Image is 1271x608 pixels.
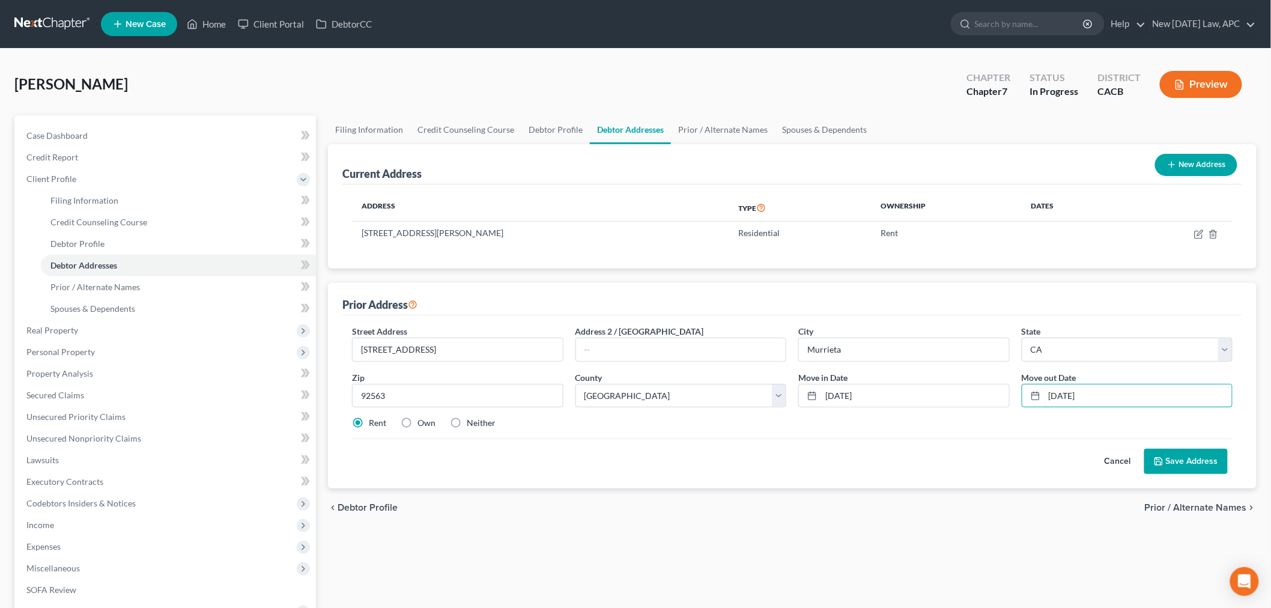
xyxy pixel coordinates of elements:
[50,217,147,227] span: Credit Counseling Course
[26,563,80,573] span: Miscellaneous
[671,115,775,144] a: Prior / Alternate Names
[1147,13,1256,35] a: New [DATE] Law, APC
[328,503,338,512] i: chevron_left
[1230,567,1259,596] div: Open Intercom Messenger
[181,13,232,35] a: Home
[975,13,1085,35] input: Search by name...
[14,75,128,93] span: [PERSON_NAME]
[26,412,126,422] span: Unsecured Priority Claims
[353,338,563,361] input: Enter street address
[1097,71,1141,85] div: District
[821,385,1009,407] input: MM/YYYY
[1105,13,1145,35] a: Help
[352,222,729,245] td: [STREET_ADDRESS][PERSON_NAME]
[1030,71,1078,85] div: Status
[590,115,671,144] a: Debtor Addresses
[729,194,872,222] th: Type
[410,115,521,144] a: Credit Counseling Course
[342,166,422,181] div: Current Address
[798,372,848,383] span: Move in Date
[1002,85,1007,97] span: 7
[50,303,135,314] span: Spouses & Dependents
[26,433,141,443] span: Unsecured Nonpriority Claims
[328,115,410,144] a: Filing Information
[467,417,496,429] label: Neither
[1145,503,1247,512] span: Prior / Alternate Names
[352,384,563,408] input: XXXXX
[26,390,84,400] span: Secured Claims
[26,476,103,487] span: Executory Contracts
[41,298,316,320] a: Spouses & Dependents
[50,282,140,292] span: Prior / Alternate Names
[26,541,61,552] span: Expenses
[26,455,59,465] span: Lawsuits
[17,125,316,147] a: Case Dashboard
[966,85,1010,99] div: Chapter
[232,13,310,35] a: Client Portal
[1030,85,1078,99] div: In Progress
[352,194,729,222] th: Address
[1160,71,1242,98] button: Preview
[26,520,54,530] span: Income
[50,260,117,270] span: Debtor Addresses
[50,239,105,249] span: Debtor Profile
[575,325,704,338] label: Address 2 / [GEOGRAPHIC_DATA]
[369,417,386,429] label: Rent
[417,417,435,429] label: Own
[17,471,316,493] a: Executory Contracts
[26,174,76,184] span: Client Profile
[50,195,118,205] span: Filing Information
[26,325,78,335] span: Real Property
[1022,372,1076,383] span: Move out Date
[17,579,316,601] a: SOFA Review
[26,585,76,595] span: SOFA Review
[17,385,316,406] a: Secured Claims
[41,190,316,211] a: Filing Information
[352,372,365,383] span: Zip
[17,428,316,449] a: Unsecured Nonpriority Claims
[338,503,398,512] span: Debtor Profile
[575,372,602,383] span: County
[1045,385,1233,407] input: MM/YYYY
[26,498,136,508] span: Codebtors Insiders & Notices
[310,13,378,35] a: DebtorCC
[1022,326,1041,336] span: State
[41,233,316,255] a: Debtor Profile
[17,449,316,471] a: Lawsuits
[1155,154,1237,176] button: New Address
[871,222,1022,245] td: Rent
[41,211,316,233] a: Credit Counseling Course
[26,130,88,141] span: Case Dashboard
[871,194,1022,222] th: Ownership
[798,326,813,336] span: City
[521,115,590,144] a: Debtor Profile
[126,20,166,29] span: New Case
[775,115,874,144] a: Spouses & Dependents
[576,338,786,361] input: --
[328,503,398,512] button: chevron_left Debtor Profile
[799,338,1009,361] input: Enter city...
[966,71,1010,85] div: Chapter
[41,276,316,298] a: Prior / Alternate Names
[1091,449,1144,473] button: Cancel
[26,152,78,162] span: Credit Report
[352,326,407,336] span: Street Address
[26,368,93,378] span: Property Analysis
[1247,503,1257,512] i: chevron_right
[17,363,316,385] a: Property Analysis
[17,147,316,168] a: Credit Report
[41,255,316,276] a: Debtor Addresses
[1097,85,1141,99] div: CACB
[729,222,872,245] td: Residential
[1144,449,1228,474] button: Save Address
[1022,194,1120,222] th: Dates
[17,406,316,428] a: Unsecured Priority Claims
[1145,503,1257,512] button: Prior / Alternate Names chevron_right
[342,297,417,312] div: Prior Address
[26,347,95,357] span: Personal Property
